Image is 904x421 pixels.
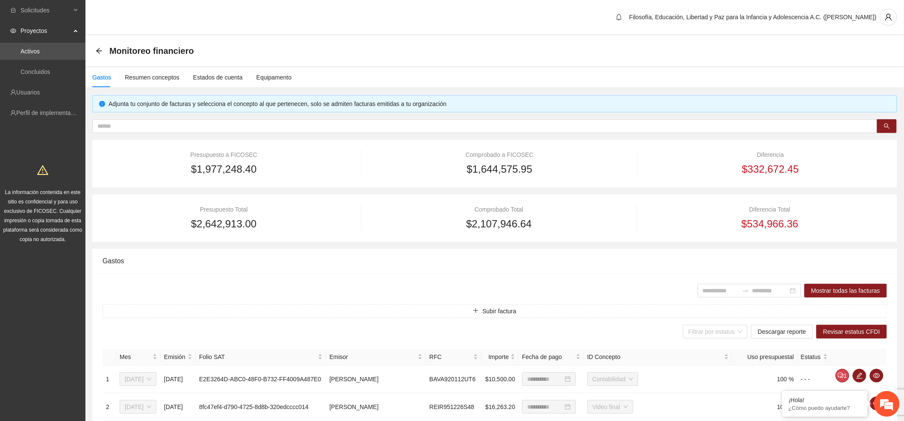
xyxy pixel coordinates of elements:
span: swap-right [742,287,749,294]
th: ID Concepto [584,349,733,365]
th: Mes [116,349,161,365]
div: ¡Hola! [789,397,861,403]
span: Julio 2025 [125,373,151,386]
th: Estatus [798,349,831,365]
span: $332,672.45 [742,161,799,177]
td: E2E3264D-ABC0-48F0-B732-FF4009A487E0 [196,365,326,393]
span: Estatus [801,352,822,362]
th: Fecha de pago [519,349,584,365]
button: user [880,9,897,26]
td: [DATE] [161,393,196,421]
span: Emisión [164,352,186,362]
td: [DATE] [161,365,196,393]
td: 8fc47ef4-d790-4725-8d8b-320edcccc014 [196,393,326,421]
td: [PERSON_NAME] [326,365,426,393]
span: ID Concepto [587,352,723,362]
span: Solicitudes [21,2,71,19]
td: 100 % [732,365,798,393]
div: Diferencia [654,150,887,159]
div: Adjunta tu conjunto de facturas y selecciona el concepto al que pertenecen, solo se admiten factu... [109,99,890,109]
span: warning [37,165,48,176]
td: 1 [103,365,116,393]
span: Mostrar todas las facturas [811,286,880,295]
span: inbox [10,7,16,13]
span: Folio SAT [199,352,316,362]
a: Perfil de implementadora [16,109,83,116]
span: to [742,287,749,294]
span: Estamos en línea. [50,114,118,200]
span: $534,966.36 [741,216,798,232]
td: BAVA920112UT6 [426,365,481,393]
button: eye [870,369,883,383]
span: $2,107,946.64 [466,216,531,232]
p: ¿Cómo puedo ayudarte? [789,405,861,411]
button: edit [853,369,866,383]
div: Estados de cuenta [193,73,243,82]
th: RFC [426,349,481,365]
button: Descargar reporte [751,325,813,339]
span: Video final [593,400,628,413]
div: Gastos [103,249,887,273]
td: 2 [103,393,116,421]
button: plusSubir factura [103,304,887,318]
span: Fecha de pago [522,352,574,362]
span: comment [838,372,844,379]
span: Revisar estatus CFDI [823,327,880,336]
a: Activos [21,48,40,55]
button: bell [612,10,626,24]
span: Descargar reporte [758,327,806,336]
td: [PERSON_NAME] [326,393,426,421]
th: Uso presupuestal [732,349,798,365]
span: Filosofía, Educación, Libertad y Paz para la Infancia y Adolescencia A.C. ([PERSON_NAME]) [629,14,877,21]
span: Monitoreo financiero [109,44,194,58]
div: Back [96,47,103,55]
span: Mes [120,352,151,362]
span: search [884,123,890,130]
td: - - - [798,365,831,393]
span: La información contenida en este sitio es confidencial y para uso exclusivo de FICOSEC. Cualquier... [3,189,82,242]
button: comment1 [836,369,849,383]
span: Importe [485,352,509,362]
div: Presupuesto a FICOSEC [103,150,345,159]
span: RFC [429,352,471,362]
span: eye [10,28,16,34]
div: Comprobado Total [378,205,620,214]
span: $2,642,913.00 [191,216,256,232]
span: plus [473,308,479,315]
span: Julio 2025 [125,400,151,413]
span: Contabilidad [593,373,634,386]
div: Minimizar ventana de chat en vivo [140,4,161,25]
span: arrow-left [96,47,103,54]
textarea: Escriba su mensaje y pulse “Intro” [4,233,163,263]
a: Usuarios [16,89,40,96]
span: bell [613,14,625,21]
span: $1,977,248.40 [191,161,256,177]
th: Emisión [161,349,196,365]
div: Diferencia Total [653,205,887,214]
th: Importe [481,349,519,365]
td: $10,500.00 [481,365,519,393]
span: info-circle [99,101,105,107]
div: Equipamento [256,73,292,82]
span: eye [870,372,883,379]
span: Subir factura [482,306,516,316]
span: Emisor [329,352,416,362]
a: Concluidos [21,68,50,75]
td: $16,263.20 [481,393,519,421]
th: Folio SAT [196,349,326,365]
span: user [881,13,897,21]
th: Emisor [326,349,426,365]
div: Chatee con nosotros ahora [44,44,144,55]
span: $1,644,575.95 [467,161,532,177]
button: search [877,119,897,133]
span: edit [853,372,866,379]
span: Proyectos [21,22,71,39]
span: eye [870,400,883,407]
div: Gastos [92,73,111,82]
div: Presupuesto Total [103,205,345,214]
div: Comprobado a FICOSEC [378,150,621,159]
td: 100 % [732,393,798,421]
td: REIR951226S48 [426,393,481,421]
div: Resumen conceptos [125,73,179,82]
button: Mostrar todas las facturas [804,284,887,297]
